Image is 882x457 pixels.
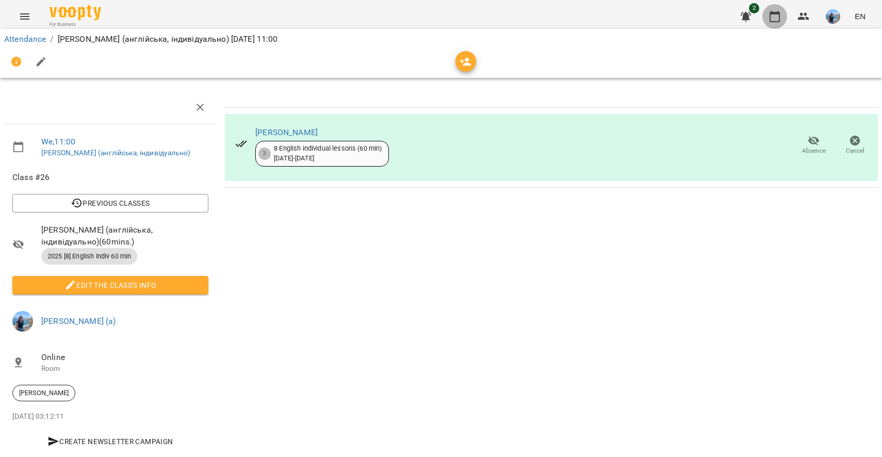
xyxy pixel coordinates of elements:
[12,385,75,401] div: [PERSON_NAME]
[12,4,37,29] button: Menu
[855,11,865,22] span: EN
[50,21,101,28] span: For Business
[41,137,75,146] a: We , 11:00
[826,9,840,24] img: 8b0d75930c4dba3d36228cba45c651ae.jpg
[4,33,878,45] nav: breadcrumb
[793,131,835,160] button: Absence
[12,311,33,332] img: 8b0d75930c4dba3d36228cba45c651ae.jpg
[41,364,208,374] p: Room
[21,197,200,209] span: Previous Classes
[58,33,278,45] p: [PERSON_NAME] (англійська, індивідуально) [DATE] 11:00
[41,316,116,326] a: [PERSON_NAME] (а)
[255,127,318,137] a: [PERSON_NAME]
[12,412,208,422] p: [DATE] 03:12:11
[802,146,826,155] span: Absence
[50,5,101,20] img: Voopty Logo
[835,131,876,160] button: Cancel
[13,388,75,398] span: [PERSON_NAME]
[17,435,204,448] span: Create Newsletter Campaign
[41,224,208,248] span: [PERSON_NAME] (англійська, індивідуально) ( 60 mins. )
[749,3,759,13] span: 2
[12,171,208,184] span: Class #26
[4,34,46,44] a: Attendance
[846,146,864,155] span: Cancel
[12,432,208,451] button: Create Newsletter Campaign
[50,33,53,45] li: /
[41,252,137,261] span: 2025 [8] English Indiv 60 min
[12,276,208,295] button: Edit the class's Info
[12,194,208,213] button: Previous Classes
[851,7,870,26] button: EN
[258,148,271,160] div: 3
[274,144,382,163] div: 8 English individual lessons (60 min) [DATE] - [DATE]
[41,149,190,157] a: [PERSON_NAME] (англійська, індивідуально)
[41,351,208,364] span: Online
[21,279,200,291] span: Edit the class's Info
